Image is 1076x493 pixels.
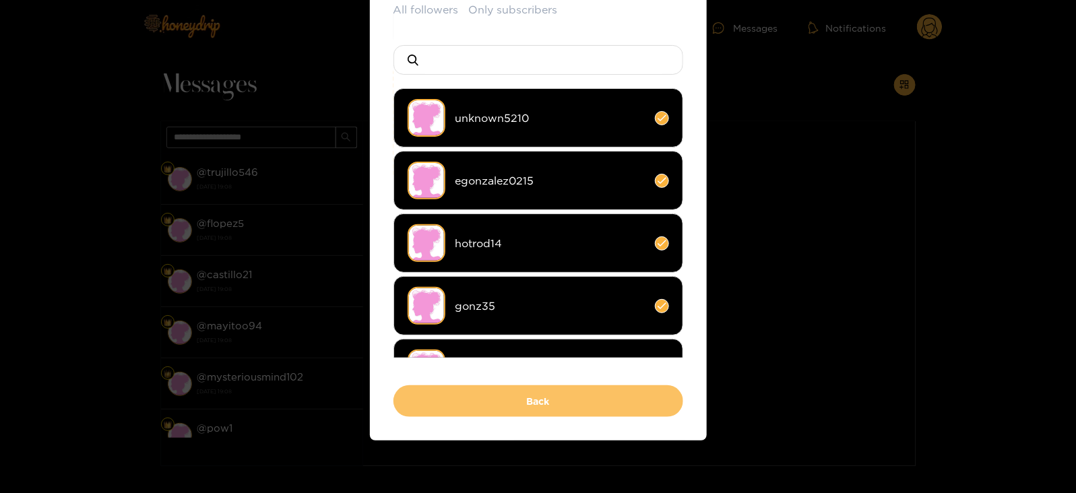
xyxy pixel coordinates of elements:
span: hotrod14 [455,236,645,251]
img: no-avatar.png [408,287,445,325]
img: no-avatar.png [408,162,445,199]
button: All followers [393,2,459,18]
button: Only subscribers [469,2,558,18]
img: no-avatar.png [408,99,445,137]
span: egonzalez0215 [455,173,645,189]
img: no-avatar.png [408,350,445,387]
span: gonz35 [455,298,645,314]
button: Back [393,385,683,417]
span: unknown5210 [455,110,645,126]
img: no-avatar.png [408,224,445,262]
